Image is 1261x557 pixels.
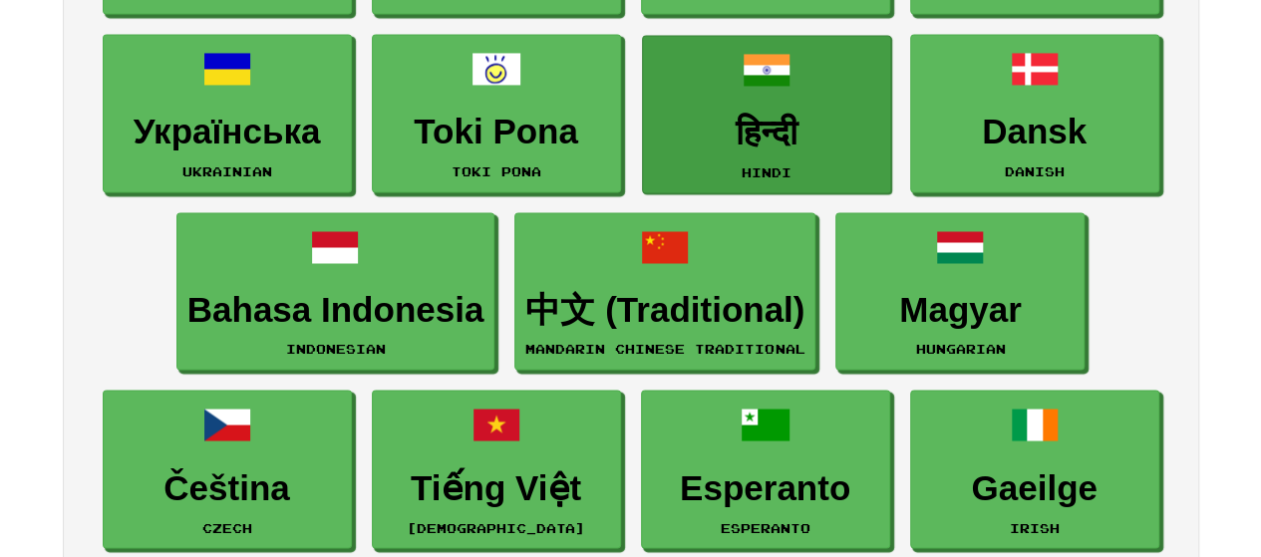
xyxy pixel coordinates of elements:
[921,113,1148,151] h3: Dansk
[915,342,1005,356] small: Hungarian
[641,390,890,548] a: EsperantoEsperanto
[721,520,810,534] small: Esperanto
[1005,164,1065,178] small: Danish
[176,212,495,371] a: Bahasa IndonesiaIndonesian
[652,468,879,507] h3: Esperanto
[285,342,385,356] small: Indonesian
[835,212,1085,371] a: MagyarHungarian
[103,390,352,548] a: ČeštinaCzech
[921,468,1148,507] h3: Gaeilge
[383,468,610,507] h3: Tiếng Việt
[910,390,1159,548] a: GaeilgeIrish
[202,520,252,534] small: Czech
[742,165,791,179] small: Hindi
[525,291,804,330] h3: 中文 (Traditional)
[372,34,621,192] a: Toki PonaToki Pona
[846,291,1074,330] h3: Magyar
[642,35,891,193] a: हिन्दीHindi
[114,468,341,507] h3: Čeština
[114,113,341,151] h3: Українська
[407,520,585,534] small: [DEMOGRAPHIC_DATA]
[910,34,1159,192] a: DanskDanish
[514,212,815,371] a: 中文 (Traditional)Mandarin Chinese Traditional
[103,34,352,192] a: УкраїнськаUkrainian
[1010,520,1060,534] small: Irish
[525,342,804,356] small: Mandarin Chinese Traditional
[182,164,272,178] small: Ukrainian
[372,390,621,548] a: Tiếng Việt[DEMOGRAPHIC_DATA]
[452,164,541,178] small: Toki Pona
[187,291,484,330] h3: Bahasa Indonesia
[383,113,610,151] h3: Toki Pona
[653,114,880,152] h3: हिन्दी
